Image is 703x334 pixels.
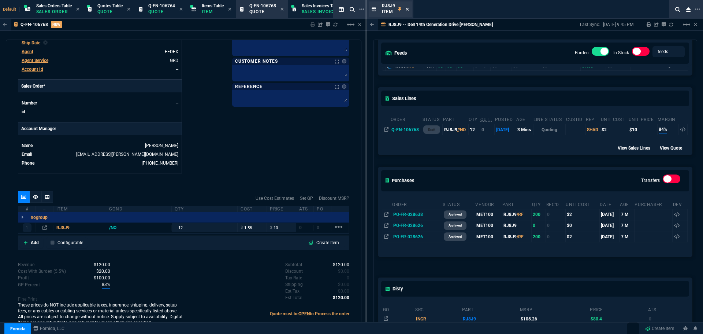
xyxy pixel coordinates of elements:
[386,177,415,184] h5: Purchases
[21,99,179,107] tr: undefined
[613,50,629,55] label: In-Stock
[43,40,48,46] nx-icon: Clear selected rep
[346,20,355,29] mat-icon: Example home icon
[31,325,67,332] a: msbcCompanyName
[532,231,546,242] td: 200
[589,304,648,314] th: price
[546,209,566,220] td: 0
[468,124,480,135] td: 12
[695,6,700,13] nx-icon: Open New Tab
[176,109,178,114] a: --
[280,7,284,12] nx-icon: Close Tab
[249,3,276,8] span: Q-FN-106768
[449,234,462,240] p: archived
[672,5,683,14] nx-icon: Search
[285,268,303,275] p: undefined
[516,124,533,135] td: 3 Mins
[18,261,34,268] p: Revenue
[22,161,34,166] span: Phone
[384,223,388,228] nx-icon: Open In Opposite Panel
[546,231,566,242] td: 0
[392,199,442,209] th: Order
[393,234,441,240] nx-fornida-value: PO-FR-028626
[31,214,48,220] p: nogroup
[127,7,130,12] nx-icon: Close Tab
[495,114,516,124] th: Posted
[241,225,243,231] span: $
[532,220,546,231] td: 0
[603,22,633,27] p: [DATE] 9:45 PM
[42,225,47,230] nx-icon: Open In Opposite Panel
[176,100,178,106] a: --
[238,206,267,212] div: cost
[535,126,565,133] p: Quoting
[663,175,680,186] div: Transfers
[109,225,123,231] div: /NO
[393,212,423,217] span: PO-FR-028638
[106,206,172,212] div: cond
[565,209,599,220] td: $2
[565,231,599,242] td: $2
[390,114,422,124] th: Order
[393,222,441,229] nx-fornida-value: PO-FR-028626
[575,50,589,55] label: Burden
[393,234,423,239] span: PO-FR-028626
[18,80,182,92] p: Sales Order*
[384,234,388,239] nx-icon: Open In Opposite Panel
[179,7,183,12] nx-icon: Close Tab
[502,199,531,209] th: Part
[386,49,407,56] h5: feeds
[228,7,231,12] nx-icon: Close Tab
[333,262,349,267] span: 120
[428,127,435,133] p: draft
[585,124,600,135] td: SHAD
[585,114,600,124] th: Rep
[384,127,388,132] nx-icon: Open In Opposite Panel
[21,151,179,158] tr: undefined
[358,22,361,27] a: Hide Workbench
[235,84,263,89] p: Reference
[502,209,531,220] td: RJ8J9
[600,114,628,124] th: Unit Cost
[449,223,462,228] p: archived
[22,152,32,157] span: Email
[422,114,443,124] th: Status
[285,288,300,294] p: undefined
[449,212,462,217] p: archived
[18,302,183,326] p: These prices do NOT include applicable taxes, insurance, shipping, delivery, setup fees, or any c...
[620,209,635,220] td: 7 M
[565,199,599,209] th: Unit Cost
[632,47,650,59] div: In-Stock
[18,206,36,212] div: #
[267,206,296,212] div: price
[87,275,110,281] p: spec.value
[18,275,29,281] p: With Burden (5.5%)
[415,304,462,314] th: src
[326,261,349,268] p: spec.value
[648,314,688,323] td: 0
[480,117,492,122] abbr: Outstanding (To Ship)
[97,9,123,15] p: Quote
[87,261,110,268] p: spec.value
[620,231,635,242] td: 7 M
[383,314,688,323] tr: DELL POWEREDGE G14 2.5INCH HDD BLANK
[285,281,303,288] p: undefined
[18,282,40,288] p: With Burden (5.5%)
[599,209,620,220] td: [DATE]
[97,3,123,8] span: Quotes Table
[642,323,677,334] a: Create Item
[331,281,349,288] p: spec.value
[641,178,660,183] label: Transfers
[36,9,72,15] p: Sales Order
[18,268,66,275] p: Cost With Burden (5.5%)
[298,311,310,316] span: OPEN
[533,114,566,124] th: Line Status
[3,7,19,12] span: Default
[176,40,178,45] span: --
[296,206,314,212] div: ATS
[21,39,179,47] tr: undefined
[340,275,349,281] p: spec.value
[18,122,182,135] p: Account Manager
[331,268,349,275] p: spec.value
[21,57,179,64] tr: undefined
